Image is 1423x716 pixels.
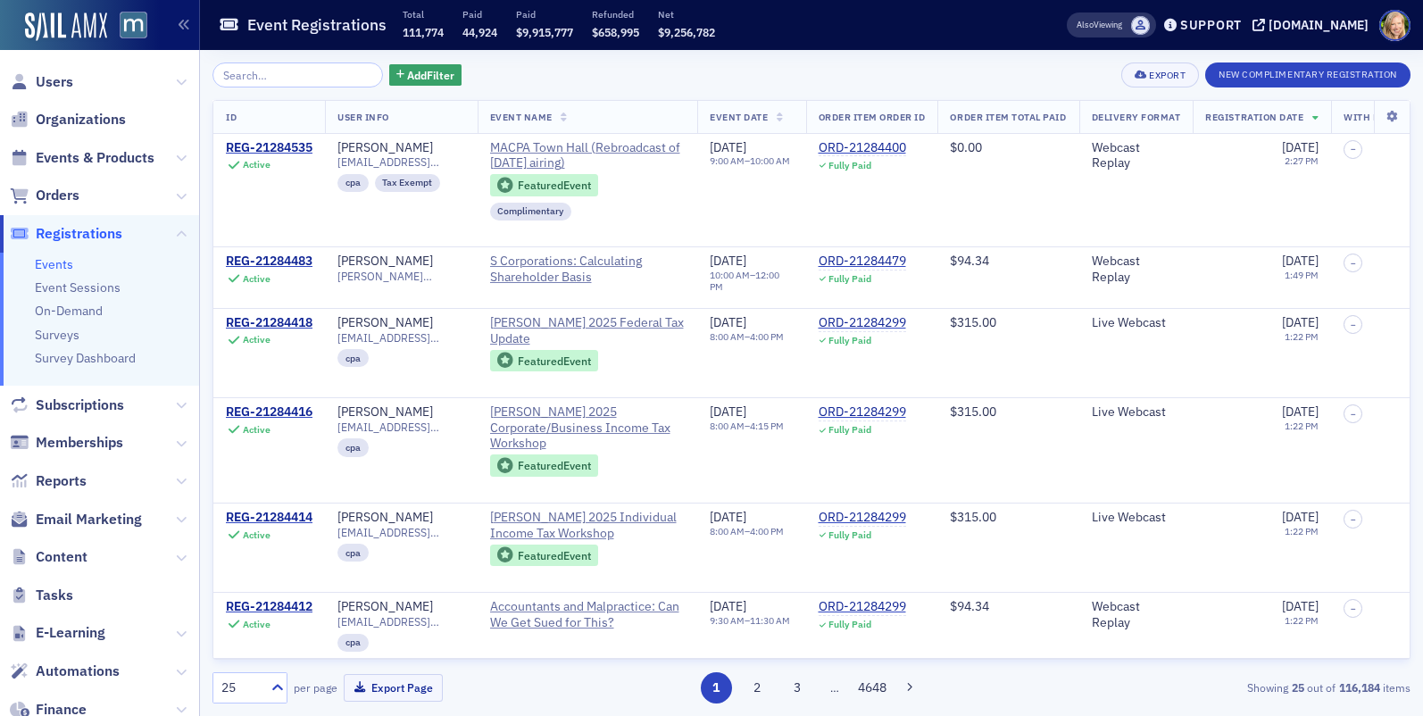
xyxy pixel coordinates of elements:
span: [EMAIL_ADDRESS][DOMAIN_NAME] [337,155,465,169]
div: Fully Paid [828,529,871,541]
span: 44,924 [462,25,497,39]
time: 8:00 AM [710,525,745,537]
a: Accountants and Malpractice: Can We Get Sued for This? [490,599,686,630]
a: ORD-21284299 [819,404,906,420]
span: [PERSON_NAME][EMAIL_ADDRESS][DOMAIN_NAME] [337,270,465,283]
div: Featured Event [518,551,591,561]
span: [DATE] [710,509,746,525]
div: – [710,270,794,293]
span: MACPA Town Hall (Rebroadcast of August 2025 airing) [490,140,686,171]
img: SailAMX [120,12,147,39]
div: Webcast Replay [1092,254,1181,285]
time: 10:00 AM [710,269,750,281]
button: 4648 [857,672,888,704]
span: [DATE] [1282,509,1319,525]
button: 2 [741,672,772,704]
span: $0.00 [950,139,982,155]
time: 12:00 PM [710,269,779,293]
div: Webcast Replay [1092,599,1181,630]
time: 8:00 AM [710,330,745,343]
div: 25 [221,679,261,697]
span: E-Learning [36,623,105,643]
a: Memberships [10,433,123,453]
a: REG-21284414 [226,510,312,526]
span: $315.00 [950,509,996,525]
span: Reports [36,471,87,491]
a: On-Demand [35,303,103,319]
span: $9,256,782 [658,25,715,39]
div: – [710,526,784,537]
a: Surveys [35,327,79,343]
div: cpa [337,544,369,562]
div: Fully Paid [828,335,871,346]
div: Featured Event [490,545,599,567]
span: $9,915,777 [516,25,573,39]
span: [DATE] [1282,139,1319,155]
strong: 25 [1288,679,1307,695]
button: [DOMAIN_NAME] [1252,19,1375,31]
div: – [710,155,790,167]
a: [PERSON_NAME] 2025 Federal Tax Update [490,315,686,346]
time: 9:00 AM [710,154,745,167]
div: Tax Exempt [375,174,441,192]
div: Export [1149,71,1186,80]
span: Automations [36,662,120,681]
div: [DOMAIN_NAME] [1269,17,1369,33]
img: SailAMX [25,12,107,41]
a: ORD-21284299 [819,315,906,331]
span: Tasks [36,586,73,605]
div: Complimentary [490,203,572,221]
button: Export Page [344,674,443,702]
span: Content [36,547,87,567]
p: Refunded [592,8,639,21]
a: Event Sessions [35,279,121,296]
div: Live Webcast [1092,510,1181,526]
a: [PERSON_NAME] [337,510,433,526]
div: ORD-21284299 [819,510,906,526]
div: Also [1077,19,1094,30]
time: 1:22 PM [1285,330,1319,343]
p: Net [658,8,715,21]
strong: 116,184 [1336,679,1383,695]
div: Featured Event [518,180,591,190]
a: E-Learning [10,623,105,643]
time: 11:30 AM [750,614,790,627]
span: Profile [1379,10,1411,41]
div: REG-21284418 [226,315,312,331]
a: [PERSON_NAME] [337,404,433,420]
span: [DATE] [710,253,746,269]
span: [DATE] [1282,314,1319,330]
span: Order Item Order ID [819,111,926,123]
a: REG-21284412 [226,599,312,615]
a: [PERSON_NAME] 2025 Corporate/Business Income Tax Workshop [490,404,686,452]
a: Registrations [10,224,122,244]
a: Subscriptions [10,395,124,415]
a: [PERSON_NAME] [337,254,433,270]
button: Export [1121,62,1199,87]
span: [EMAIL_ADDRESS][DOMAIN_NAME] [337,526,465,539]
div: Showing out of items [1024,679,1411,695]
a: Email Marketing [10,510,142,529]
div: Featured Event [490,454,599,477]
time: 8:00 AM [710,420,745,432]
span: Email Marketing [36,510,142,529]
a: View Homepage [107,12,147,42]
a: Content [10,547,87,567]
a: [PERSON_NAME] [337,599,433,615]
div: ORD-21284299 [819,599,906,615]
span: Don Farmer’s 2025 Corporate/Business Income Tax Workshop [490,404,686,452]
span: – [1351,409,1356,420]
div: Webcast Replay [1092,140,1181,171]
span: Order Item Total Paid [950,111,1066,123]
a: [PERSON_NAME] [337,315,433,331]
a: Organizations [10,110,126,129]
span: $315.00 [950,404,996,420]
button: New Complimentary Registration [1205,62,1411,87]
div: Live Webcast [1092,404,1181,420]
span: $94.34 [950,598,989,614]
